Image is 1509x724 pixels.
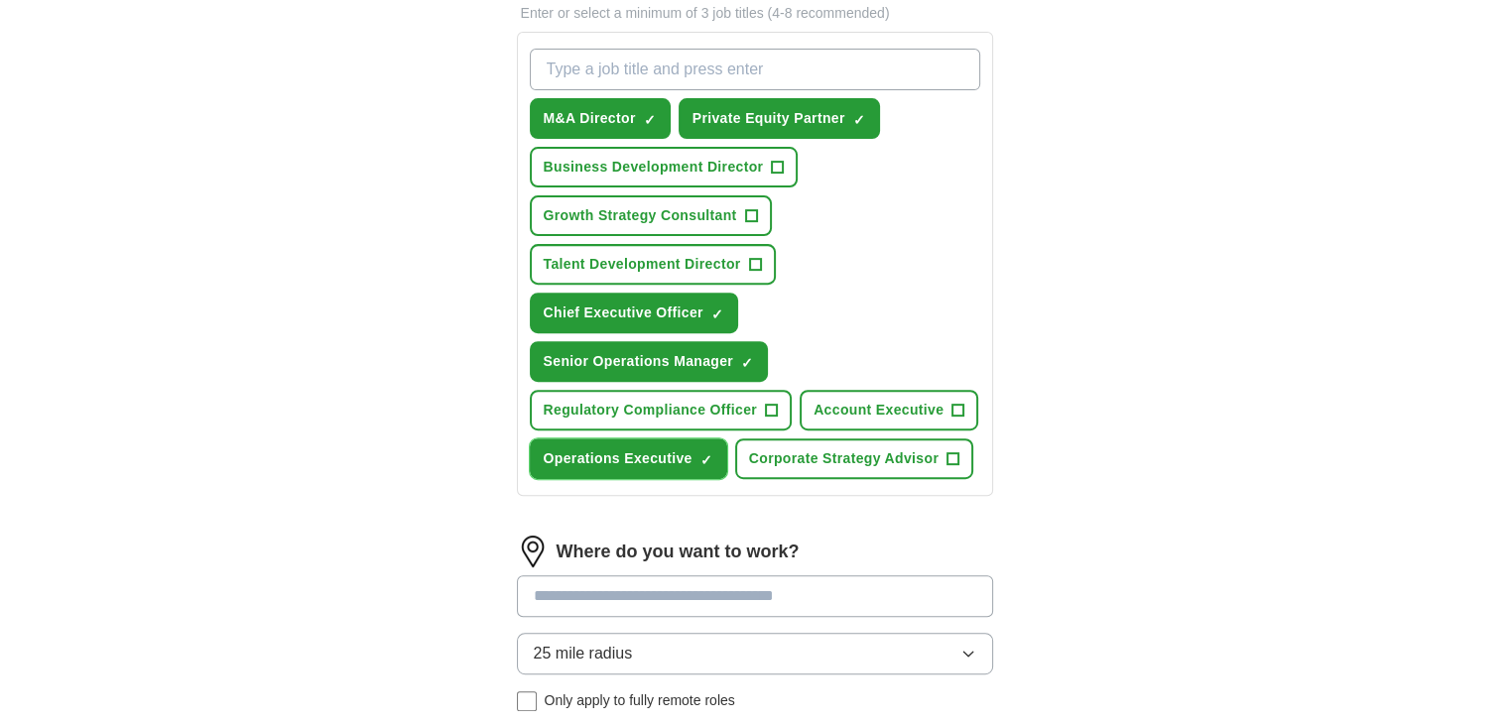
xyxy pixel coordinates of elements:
span: ✓ [711,306,723,322]
span: 25 mile radius [534,642,633,665]
label: Where do you want to work? [557,539,800,565]
span: Only apply to fully remote roles [545,690,735,711]
span: ✓ [853,112,865,128]
span: Business Development Director [544,157,764,178]
span: Senior Operations Manager [544,351,734,372]
span: Private Equity Partner [692,108,845,129]
input: Type a job title and press enter [530,49,980,90]
span: Talent Development Director [544,254,741,275]
button: Business Development Director [530,147,799,187]
button: Account Executive [800,390,978,430]
span: ✓ [741,355,753,371]
span: Growth Strategy Consultant [544,205,737,226]
span: Regulatory Compliance Officer [544,400,758,421]
span: Account Executive [814,400,943,421]
button: Operations Executive✓ [530,438,727,479]
button: Senior Operations Manager✓ [530,341,769,382]
span: M&A Director [544,108,636,129]
img: location.png [517,536,549,567]
button: 25 mile radius [517,633,993,674]
span: Corporate Strategy Advisor [749,448,939,469]
button: Private Equity Partner✓ [679,98,880,139]
button: Corporate Strategy Advisor [735,438,973,479]
button: Chief Executive Officer✓ [530,293,738,333]
input: Only apply to fully remote roles [517,691,537,711]
span: ✓ [700,452,712,468]
span: ✓ [644,112,656,128]
p: Enter or select a minimum of 3 job titles (4-8 recommended) [517,3,993,24]
button: Talent Development Director [530,244,776,285]
span: Chief Executive Officer [544,302,703,323]
span: Operations Executive [544,448,692,469]
button: Growth Strategy Consultant [530,195,772,236]
button: Regulatory Compliance Officer [530,390,793,430]
button: M&A Director✓ [530,98,671,139]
